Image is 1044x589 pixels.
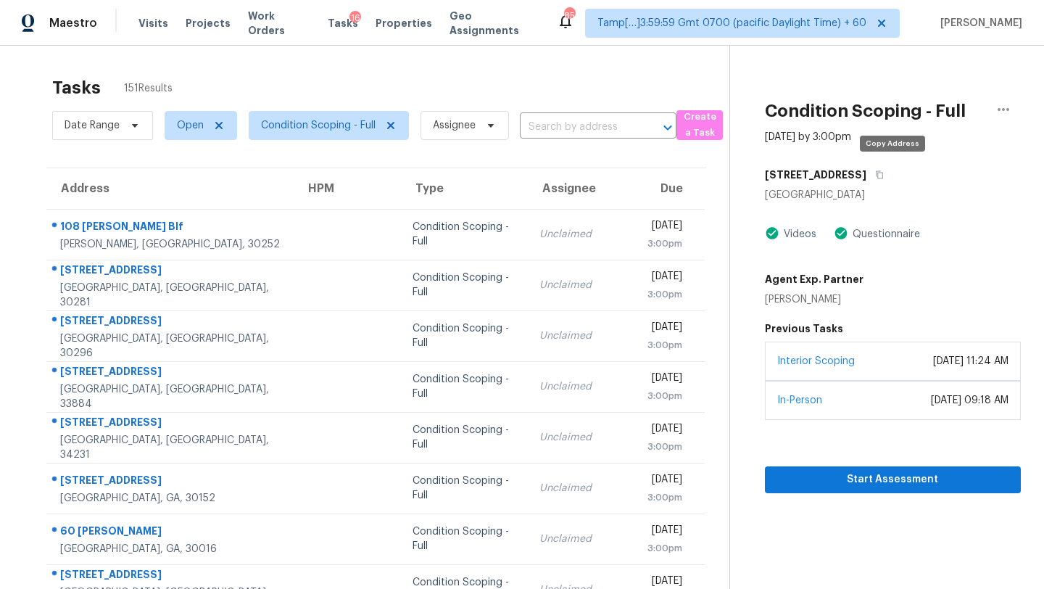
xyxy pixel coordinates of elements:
th: Due [635,168,705,209]
div: [PERSON_NAME], [GEOGRAPHIC_DATA], 30252 [60,237,282,252]
div: Unclaimed [539,481,623,495]
div: Unclaimed [539,532,623,546]
div: Condition Scoping - Full [413,220,516,249]
div: Condition Scoping - Full [413,271,516,300]
h2: Tasks [52,81,101,95]
div: [STREET_ADDRESS] [60,364,282,382]
div: [DATE] [647,320,683,338]
span: Condition Scoping - Full [261,118,376,133]
img: Artifact Present Icon [834,226,848,241]
div: 3:00pm [647,490,683,505]
div: [GEOGRAPHIC_DATA], [GEOGRAPHIC_DATA], 34231 [60,433,282,462]
div: 3:00pm [647,338,683,353]
div: [GEOGRAPHIC_DATA], GA, 30152 [60,491,282,506]
div: [GEOGRAPHIC_DATA], [GEOGRAPHIC_DATA], 30296 [60,331,282,361]
th: HPM [294,168,401,209]
span: Date Range [65,118,120,133]
div: 108 [PERSON_NAME] Blf [60,219,282,237]
div: [GEOGRAPHIC_DATA] [765,188,1021,202]
div: Questionnaire [848,227,920,242]
div: [GEOGRAPHIC_DATA], GA, 30016 [60,542,282,556]
span: [PERSON_NAME] [935,16,1022,30]
div: [DATE] [647,472,683,490]
span: Create a Task [684,109,716,142]
div: 859 [564,9,574,23]
div: 60 [PERSON_NAME] [60,524,282,542]
div: Condition Scoping - Full [413,524,516,553]
a: In-Person [777,395,822,405]
a: Interior Scoping [777,356,855,366]
div: Unclaimed [539,430,623,445]
div: [STREET_ADDRESS] [60,567,282,585]
span: Open [177,118,204,133]
span: Projects [186,16,231,30]
div: [DATE] 11:24 AM [933,354,1008,368]
th: Address [46,168,294,209]
span: Geo Assignments [449,9,539,38]
div: 3:00pm [647,236,683,251]
div: [PERSON_NAME] [765,292,863,307]
th: Assignee [528,168,635,209]
div: [GEOGRAPHIC_DATA], [GEOGRAPHIC_DATA], 30281 [60,281,282,310]
div: 3:00pm [647,389,683,403]
div: [DATE] [647,371,683,389]
span: 151 Results [124,81,173,96]
div: Condition Scoping - Full [413,474,516,503]
div: Condition Scoping - Full [413,372,516,401]
div: Unclaimed [539,329,623,343]
h5: Previous Tasks [765,321,1021,336]
div: Unclaimed [539,227,623,242]
div: Unclaimed [539,379,623,394]
div: [DATE] [647,269,683,287]
span: Properties [376,16,432,30]
button: Start Assessment [765,466,1021,493]
div: Condition Scoping - Full [413,321,516,350]
span: Visits [138,16,168,30]
h5: [STREET_ADDRESS] [765,168,866,182]
span: Assignee [433,118,476,133]
div: 3:00pm [647,440,683,454]
div: 3:00pm [647,541,683,556]
div: [DATE] 09:18 AM [931,393,1008,408]
input: Search by address [520,116,636,139]
button: Open [658,118,678,138]
img: Artifact Present Icon [765,226,779,241]
div: Unclaimed [539,278,623,292]
button: Create a Task [676,110,723,140]
span: Work Orders [248,9,310,38]
div: [GEOGRAPHIC_DATA], [GEOGRAPHIC_DATA], 33884 [60,382,282,411]
span: Tasks [328,18,358,28]
div: [STREET_ADDRESS] [60,415,282,433]
div: [DATE] by 3:00pm [765,130,851,144]
div: [DATE] [647,421,683,440]
span: Tamp[…]3:59:59 Gmt 0700 (pacific Daylight Time) + 60 [597,16,866,30]
div: 3:00pm [647,287,683,302]
span: Start Assessment [776,471,1009,489]
div: [STREET_ADDRESS] [60,313,282,331]
div: [DATE] [647,523,683,541]
div: [DATE] [647,218,683,236]
th: Type [401,168,528,209]
div: [STREET_ADDRESS] [60,473,282,491]
div: [STREET_ADDRESS] [60,263,282,281]
div: 16 [349,11,361,25]
div: Condition Scoping - Full [413,423,516,452]
div: Videos [779,227,816,242]
h2: Condition Scoping - Full [765,104,966,118]
span: Maestro [49,16,97,30]
h5: Agent Exp. Partner [765,272,863,287]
